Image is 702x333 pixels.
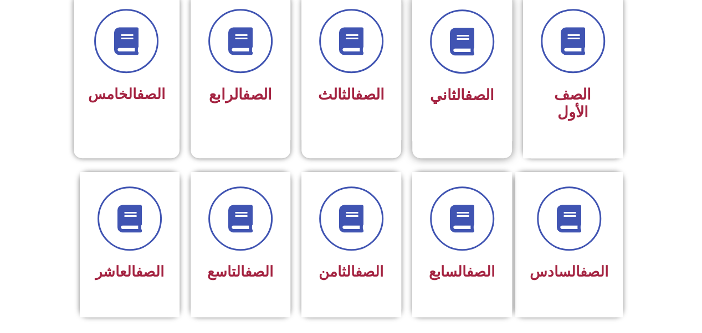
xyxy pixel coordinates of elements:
[319,263,383,280] span: الثامن
[430,86,494,104] span: الثاني
[465,86,494,104] a: الصف
[355,86,385,103] a: الصف
[136,263,164,280] a: الصف
[95,263,164,280] span: العاشر
[318,86,385,103] span: الثالث
[355,263,383,280] a: الصف
[88,86,165,102] span: الخامس
[554,86,591,121] span: الصف الأول
[467,263,495,280] a: الصف
[580,263,608,280] a: الصف
[429,263,495,280] span: السابع
[243,86,272,103] a: الصف
[207,263,273,280] span: التاسع
[209,86,272,103] span: الرابع
[530,263,608,280] span: السادس
[245,263,273,280] a: الصف
[137,86,165,102] a: الصف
